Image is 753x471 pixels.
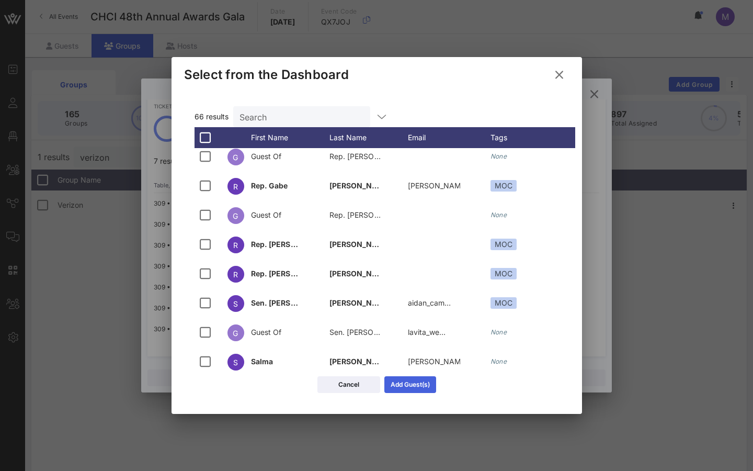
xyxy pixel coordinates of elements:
p: [PERSON_NAME].s… [408,347,460,376]
i: None [490,211,507,219]
i: None [490,357,507,365]
span: S [233,358,238,367]
button: Add Guest(s) [384,376,436,393]
div: MOC [490,297,517,309]
p: aidan_cam… [408,288,451,318]
span: Rep. [PERSON_NAME] [251,269,332,278]
span: [PERSON_NAME] [329,181,392,190]
span: R [233,241,238,250]
p: [PERSON_NAME]… [408,171,460,200]
span: R [233,270,238,279]
button: Cancel [317,376,380,393]
i: None [490,152,507,160]
i: None [490,328,507,336]
span: [PERSON_NAME] [329,357,392,366]
div: MOC [490,180,517,192]
span: [PERSON_NAME] [329,269,392,278]
span: G [233,211,238,220]
div: Select from the Dashboard [184,67,349,83]
div: Tags [490,127,575,148]
span: [PERSON_NAME] [329,298,392,307]
span: Guest Of [251,210,282,219]
span: [PERSON_NAME] [329,240,392,249]
span: R [233,182,238,191]
span: Sen. [PERSON_NAME] [329,328,408,337]
span: S [233,299,238,308]
span: Rep. Gabe [251,181,288,190]
div: MOC [490,239,517,250]
p: lavita_we… [408,318,446,347]
div: Email [408,127,486,148]
span: Rep. [PERSON_NAME] [251,240,332,249]
span: Rep. [PERSON_NAME] [329,210,408,219]
span: Salma [251,357,273,366]
span: 66 results [195,112,229,121]
span: Guest Of [251,328,282,337]
div: MOC [490,268,517,279]
div: First Name [251,127,329,148]
div: Last Name [329,127,408,148]
span: G [233,153,238,162]
span: Rep. [PERSON_NAME] [329,152,408,161]
span: Sen. [PERSON_NAME] [251,298,332,307]
span: Guest Of [251,152,282,161]
span: G [233,329,238,338]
